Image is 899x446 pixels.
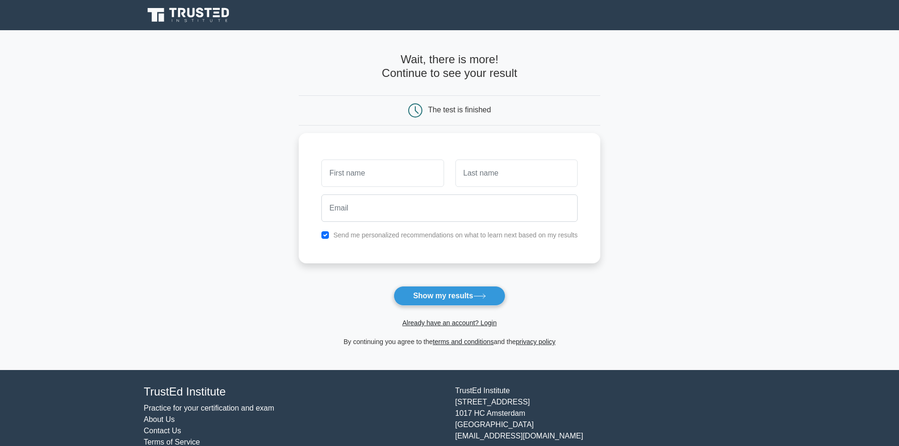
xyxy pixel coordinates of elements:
input: Last name [455,160,578,187]
a: Terms of Service [144,438,200,446]
a: privacy policy [516,338,555,345]
button: Show my results [394,286,505,306]
input: First name [321,160,444,187]
div: The test is finished [428,106,491,114]
div: By continuing you agree to the and the [293,336,606,347]
a: terms and conditions [433,338,494,345]
a: Contact Us [144,427,181,435]
h4: TrustEd Institute [144,385,444,399]
label: Send me personalized recommendations on what to learn next based on my results [333,231,578,239]
a: Practice for your certification and exam [144,404,275,412]
a: About Us [144,415,175,423]
h4: Wait, there is more! Continue to see your result [299,53,600,80]
a: Already have an account? Login [402,319,496,327]
input: Email [321,194,578,222]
